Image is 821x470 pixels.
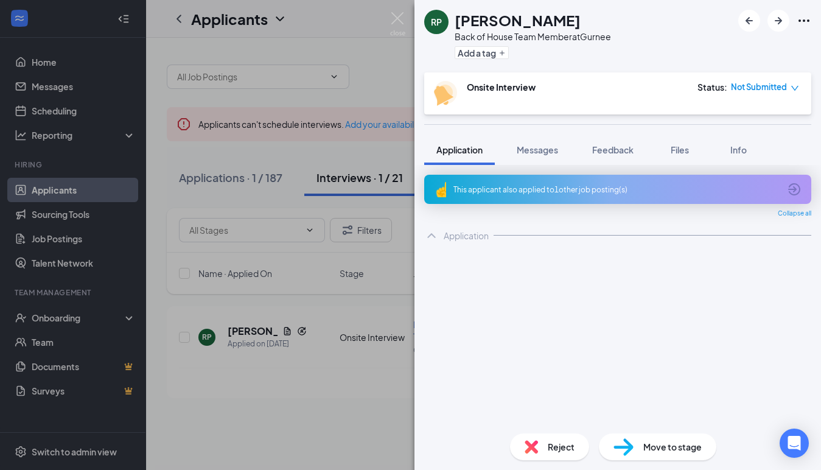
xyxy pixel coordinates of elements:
div: This applicant also applied to 1 other job posting(s) [453,184,780,195]
div: Status : [697,81,727,93]
span: Reject [548,440,575,454]
span: Move to stage [643,440,702,454]
button: ArrowRight [767,10,789,32]
button: ArrowLeftNew [738,10,760,32]
span: Feedback [592,144,634,155]
svg: ChevronUp [424,228,439,243]
b: Onsite Interview [467,82,536,93]
svg: ArrowLeftNew [742,13,756,28]
span: down [791,84,799,93]
span: Info [730,144,747,155]
div: Back of House Team Member at Gurnee [455,30,611,43]
span: Collapse all [778,209,811,219]
div: Application [444,230,489,242]
span: Not Submitted [731,81,787,93]
svg: ArrowRight [771,13,786,28]
svg: Plus [498,49,506,57]
div: RP [431,16,442,28]
span: Messages [517,144,558,155]
span: Files [671,144,689,155]
span: Application [436,144,483,155]
button: PlusAdd a tag [455,46,509,59]
svg: ArrowCircle [787,182,802,197]
h1: [PERSON_NAME] [455,10,581,30]
div: Open Intercom Messenger [780,429,809,458]
svg: Ellipses [797,13,811,28]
